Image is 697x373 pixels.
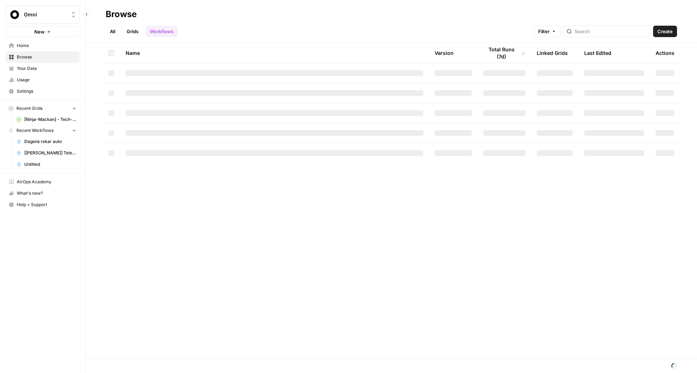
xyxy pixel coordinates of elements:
a: Workflows [146,26,178,37]
span: Filter [538,28,550,35]
span: AirOps Academy [17,179,76,185]
span: Recent Grids [16,105,42,112]
span: [[PERSON_NAME]] Telegramtvätten [24,150,76,156]
a: Home [6,40,80,51]
button: Help + Support [6,199,80,210]
span: Browse [17,54,76,60]
div: What's new? [6,188,79,199]
span: Help + Support [17,201,76,208]
a: [[PERSON_NAME]] Telegramtvätten [13,147,80,159]
input: Search [575,28,647,35]
button: Filter [534,26,561,37]
div: Version [435,43,454,63]
div: Total Runs (7d) [483,43,525,63]
img: Omni Logo [8,8,21,21]
span: New [34,28,45,35]
a: Untitled [13,159,80,170]
a: Usage [6,74,80,86]
a: All [106,26,120,37]
span: Create [657,28,673,35]
a: Browse [6,51,80,63]
span: Recent Workflows [16,127,54,134]
button: Recent Workflows [6,125,80,136]
span: Your Data [17,65,76,72]
button: New [6,26,80,37]
a: AirOps Academy [6,176,80,188]
span: Usage [17,77,76,83]
span: Omni [24,11,67,18]
span: Untitled [24,161,76,168]
span: Settings [17,88,76,94]
button: What's new? [6,188,80,199]
button: Create [653,26,677,37]
span: [Ninja-Mackan] - Tech-kategoriseraren Grid [24,116,76,123]
div: Last Edited [584,43,611,63]
a: Dagens rekar auto [13,136,80,147]
button: Workspace: Omni [6,6,80,24]
button: Recent Grids [6,103,80,114]
a: Settings [6,86,80,97]
div: Browse [106,9,137,20]
span: Home [17,42,76,49]
div: Linked Grids [537,43,568,63]
span: Dagens rekar auto [24,138,76,145]
div: Name [126,43,423,63]
a: Grids [122,26,143,37]
div: Actions [656,43,675,63]
a: [Ninja-Mackan] - Tech-kategoriseraren Grid [13,114,80,125]
a: Your Data [6,63,80,74]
